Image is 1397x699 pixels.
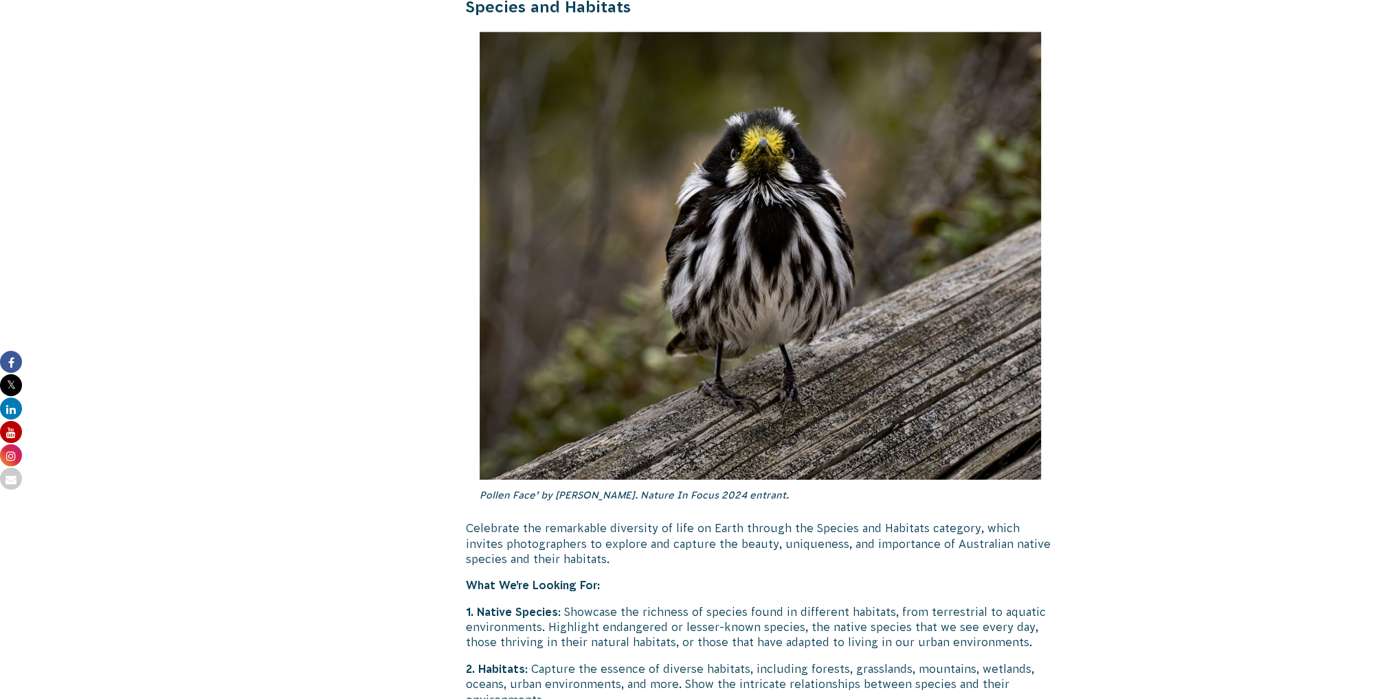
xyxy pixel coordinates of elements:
[466,606,558,618] strong: 1. Native Species
[466,579,600,591] strong: What We’re Looking For:
[466,663,525,675] strong: 2. Habitats
[466,604,1055,650] p: : Showcase the richness of species found in different habitats, from terrestrial to aquatic envir...
[480,490,789,501] em: Pollen Face’ by [PERSON_NAME]. Nature In Focus 2024 entrant.
[466,520,1055,566] p: Celebrate the remarkable diversity of life on Earth through the Species and Habitats category, wh...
